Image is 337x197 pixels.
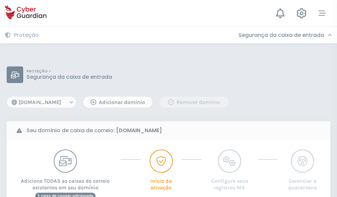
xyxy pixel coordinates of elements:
p: Configure seus registros MX [208,173,251,191]
p: Gerenciar a quarentena [284,173,320,191]
button: Configure seus registros MX [208,149,251,191]
h3: Segurança da caixa de entrada [238,32,324,39]
b: Seu domínio de caixa de correio: [27,127,162,135]
p: Segurança da caixa de entrada [27,74,112,80]
p: PROTEÇÃO > [27,69,112,74]
div: Adicionar domínio [88,98,147,106]
h3: Proteção [14,32,39,39]
button: Adicionar domínio [83,96,153,108]
div: Segurança da caixa de entrada [238,32,332,39]
p: Início da ativação [147,173,174,191]
div: Remover domínio [165,98,224,106]
p: Adicione TODAS as caixas de correio existentes em seu domínio [17,173,114,191]
button: Início da ativação [147,149,174,191]
button: Remover domínio [159,96,229,108]
button: Gerenciar a quarentena [284,149,320,191]
strong: [DOMAIN_NAME] [116,127,162,134]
